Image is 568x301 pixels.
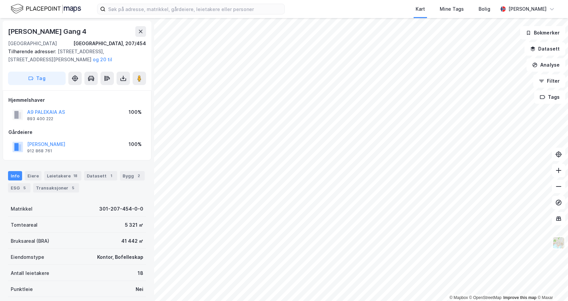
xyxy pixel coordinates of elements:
div: Bolig [479,5,490,13]
a: OpenStreetMap [469,295,502,300]
div: 5 321 ㎡ [125,221,143,229]
button: Tag [8,72,66,85]
div: 301-207-454-0-0 [99,205,143,213]
div: Leietakere [44,171,81,180]
div: [PERSON_NAME] [508,5,547,13]
div: 18 [72,172,79,179]
div: ESG [8,183,30,193]
div: Kontrollprogram for chat [535,269,568,301]
div: Kontor, Bofelleskap [97,253,143,261]
div: Mine Tags [440,5,464,13]
button: Datasett [524,42,565,56]
div: [GEOGRAPHIC_DATA] [8,40,57,48]
div: 912 868 761 [27,148,52,154]
div: Transaksjoner [33,183,79,193]
div: 100% [129,140,142,148]
div: 1 [108,172,115,179]
img: Z [552,236,565,249]
div: Punktleie [11,285,33,293]
button: Bokmerker [520,26,565,40]
button: Analyse [526,58,565,72]
div: Nei [136,285,143,293]
div: Gårdeiere [8,128,146,136]
span: Tilhørende adresser: [8,49,58,54]
div: [PERSON_NAME] Gang 4 [8,26,88,37]
div: Tomteareal [11,221,38,229]
iframe: Chat Widget [535,269,568,301]
button: Filter [533,74,565,88]
button: Tags [534,90,565,104]
div: Antall leietakere [11,269,49,277]
div: 5 [21,184,28,191]
div: [STREET_ADDRESS], [STREET_ADDRESS][PERSON_NAME] [8,48,141,64]
div: [GEOGRAPHIC_DATA], 207/454 [73,40,146,48]
div: Bygg [120,171,145,180]
div: Eiere [25,171,42,180]
div: Matrikkel [11,205,32,213]
div: Kart [416,5,425,13]
img: logo.f888ab2527a4732fd821a326f86c7f29.svg [11,3,81,15]
div: Eiendomstype [11,253,44,261]
div: 100% [129,108,142,116]
div: Bruksareal (BRA) [11,237,49,245]
div: Info [8,171,22,180]
a: Improve this map [503,295,537,300]
div: Hjemmelshaver [8,96,146,104]
a: Mapbox [449,295,468,300]
div: 893 400 222 [27,116,53,122]
div: 18 [138,269,143,277]
input: Søk på adresse, matrikkel, gårdeiere, leietakere eller personer [105,4,284,14]
div: 2 [135,172,142,179]
div: 41 442 ㎡ [121,237,143,245]
div: 5 [70,184,76,191]
div: Datasett [84,171,117,180]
